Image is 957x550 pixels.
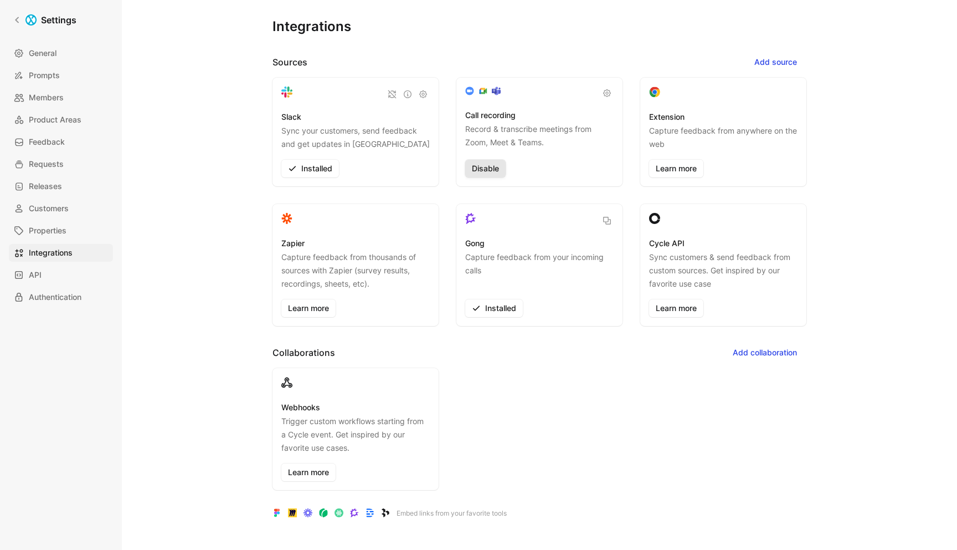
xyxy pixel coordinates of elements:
a: Customers [9,200,113,217]
a: Members [9,89,113,106]
a: General [9,44,113,62]
a: Authentication [9,288,113,306]
p: Trigger custom workflows starting from a Cycle event. Get inspired by our favorite use cases. [281,415,430,455]
span: API [29,268,42,282]
a: Integrations [9,244,113,262]
h3: Extension [649,110,685,124]
a: Product Areas [9,111,113,129]
a: Feedback [9,133,113,151]
h3: Gong [465,237,485,250]
a: Requests [9,155,113,173]
h3: Zapier [281,237,305,250]
h2: Collaborations [272,346,335,359]
span: Properties [29,224,66,237]
button: Add source [745,53,806,71]
span: Add source [754,55,797,69]
button: Add collaboration [723,344,806,361]
a: Learn more [649,160,703,177]
button: Installed [281,160,339,177]
h3: Cycle API [649,237,685,250]
a: Properties [9,222,113,240]
span: Requests [29,157,64,171]
span: Disable [472,162,499,175]
h2: Sources [272,55,307,69]
h3: Call recording [465,109,516,122]
a: Learn more [649,299,703,317]
p: Embed links from your favorite tools [397,508,507,519]
span: Customers [29,202,69,215]
p: Capture feedback from thousands of sources with Zapier (survey results, recordings, sheets, etc). [281,251,430,291]
p: Sync customers & send feedback from custom sources. Get inspired by our favorite use case [649,251,797,291]
p: Record & transcribe meetings from Zoom, Meet & Teams. [465,123,614,151]
span: Add collaboration [733,346,797,359]
span: Installed [472,302,516,315]
a: API [9,266,113,284]
p: Capture feedback from your incoming calls [465,251,614,291]
span: Members [29,91,64,104]
a: Learn more [281,464,336,481]
span: Authentication [29,291,81,304]
span: Integrations [29,246,73,259]
a: Releases [9,177,113,195]
p: Sync your customers, send feedback and get updates in [GEOGRAPHIC_DATA] [281,124,430,151]
span: Releases [29,180,62,193]
a: Prompts [9,67,113,84]
h1: Integrations [272,18,351,35]
p: Capture feedback from anywhere on the web [649,124,797,151]
a: Settings [9,9,81,31]
h3: Webhooks [281,401,320,414]
h1: Settings [41,13,76,27]
button: Disable [465,160,506,177]
a: Learn more [281,299,336,317]
h3: Slack [281,110,301,124]
span: Feedback [29,135,65,149]
button: Installed [465,299,523,317]
span: General [29,47,56,60]
span: Product Areas [29,113,81,126]
span: Installed [288,162,332,175]
span: Prompts [29,69,60,82]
